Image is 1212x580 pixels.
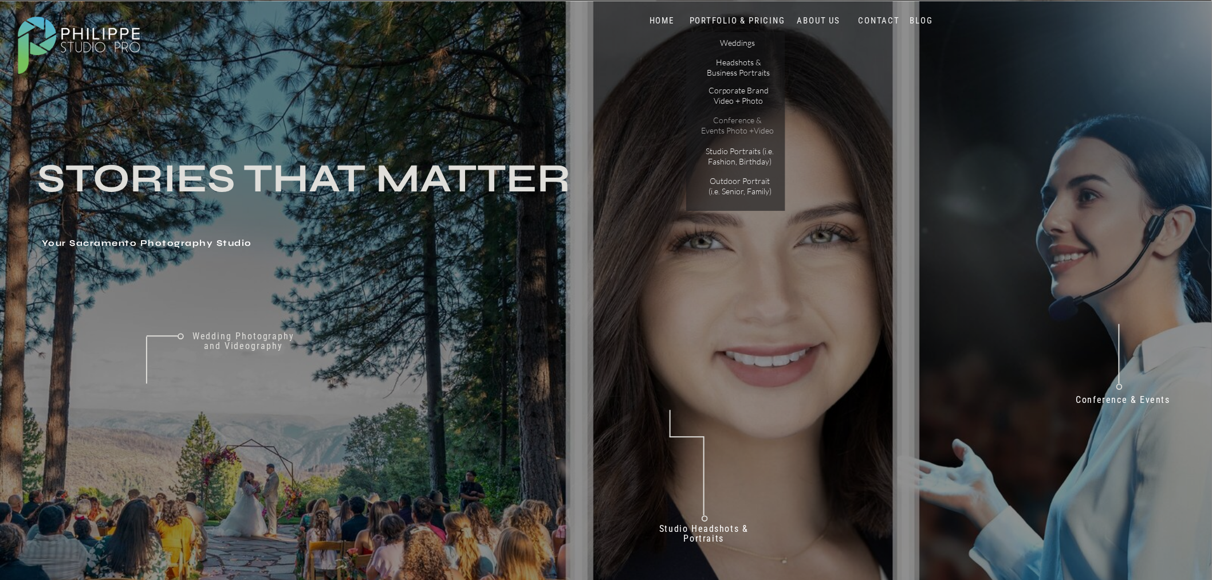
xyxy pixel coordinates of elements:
a: Weddings [705,38,770,50]
a: Wedding Photography and Videography [184,331,303,362]
a: Studio Portraits (i.e. Fashion, Birthday) [701,146,778,166]
h3: Stories that Matter [37,160,670,230]
a: CONTACT [856,15,903,26]
a: Outdoor Portrait (i.e. Senior, Family) [704,176,776,196]
p: 70+ 5 Star reviews on Google & Yelp [721,449,875,480]
a: BLOG [907,15,936,26]
a: Studio Headshots & Portraits [646,524,762,548]
a: Conference & Events Photo +Video [701,115,774,135]
a: HOME [638,15,686,26]
h1: Your Sacramento Photography Studio [42,238,528,250]
h2: Don't just take our word for it [622,297,953,407]
a: Conference & Events [1068,395,1178,410]
a: ABOUT US [794,15,843,26]
a: PORTFOLIO & PRICING [686,15,789,26]
a: Corporate Brand Video + Photo [706,85,771,105]
a: Headshots & Business Portraits [706,57,771,77]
